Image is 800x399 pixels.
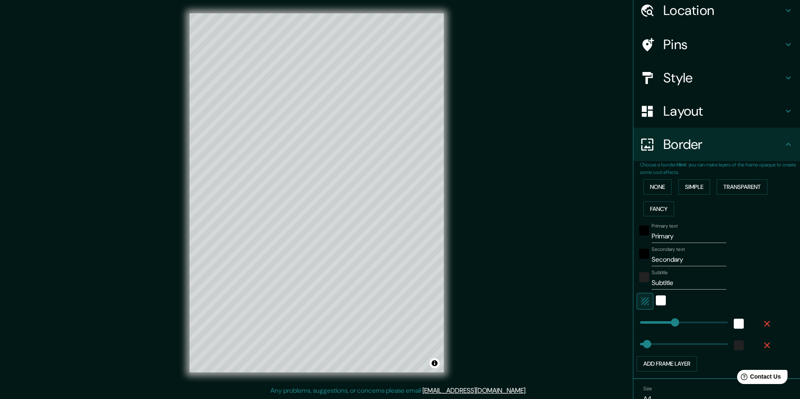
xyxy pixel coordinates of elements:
button: white [734,319,744,329]
button: Simple [678,179,710,195]
h4: Border [663,136,783,153]
button: Add frame layer [637,356,697,372]
iframe: Help widget launcher [726,367,791,390]
button: None [643,179,672,195]
a: [EMAIL_ADDRESS][DOMAIN_NAME] [422,386,525,395]
h4: Location [663,2,783,19]
label: Primary text [652,223,677,230]
label: Secondary text [652,246,685,253]
p: Any problems, suggestions, or concerns please email . [270,386,527,396]
p: Choose a border. : you can make layers of the frame opaque to create some cool effects. [640,161,800,176]
div: Border [633,128,800,161]
button: Toggle attribution [430,358,440,368]
h4: Style [663,69,783,86]
div: Style [633,61,800,94]
button: color-222222 [639,272,649,282]
h4: Pins [663,36,783,53]
div: Layout [633,94,800,128]
label: Subtitle [652,269,668,276]
button: white [656,295,666,305]
div: . [528,386,530,396]
div: Pins [633,28,800,61]
b: Hint [677,161,686,168]
button: Transparent [717,179,767,195]
button: black [639,226,649,235]
label: Size [643,385,652,392]
button: black [639,249,649,259]
button: Fancy [643,201,674,217]
button: color-222222 [734,340,744,350]
div: . [527,386,528,396]
h4: Layout [663,103,783,119]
